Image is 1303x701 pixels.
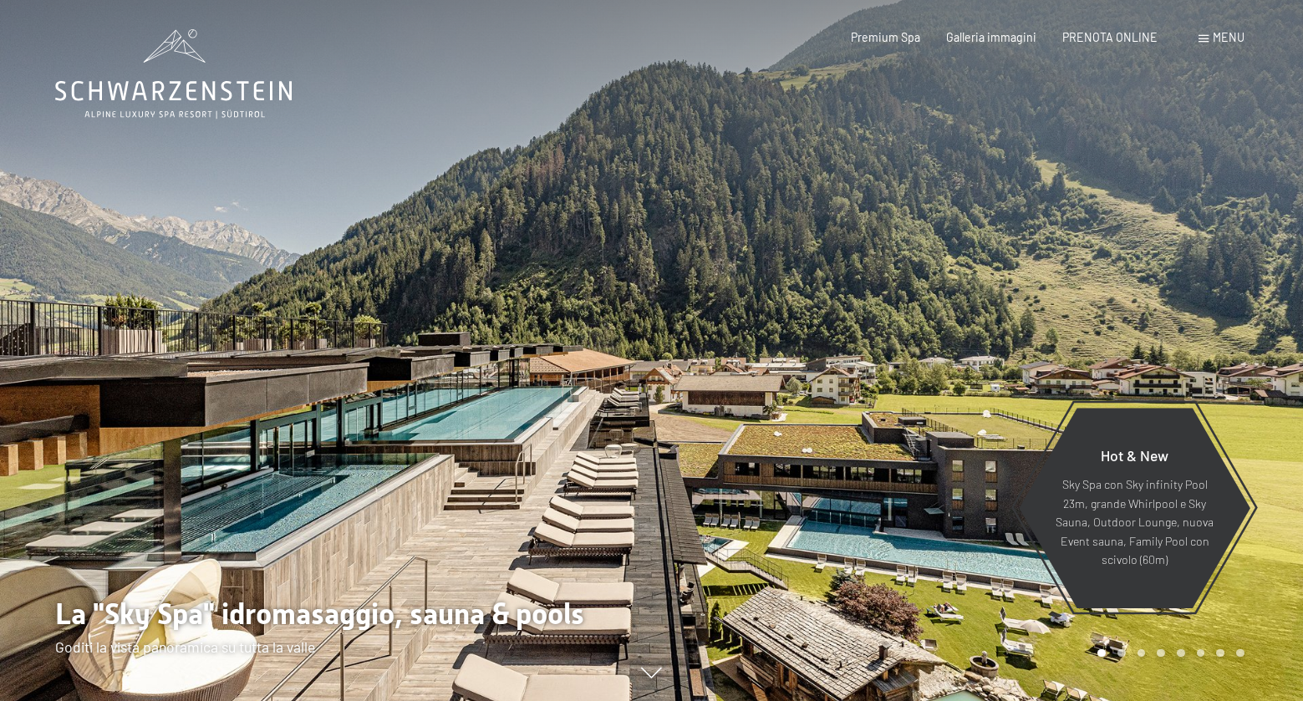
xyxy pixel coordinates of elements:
[1018,407,1251,609] a: Hot & New Sky Spa con Sky infinity Pool 23m, grande Whirlpool e Sky Sauna, Outdoor Lounge, nuova ...
[1092,649,1244,658] div: Carousel Pagination
[1138,649,1146,658] div: Carousel Page 3
[946,30,1036,44] a: Galleria immagini
[1097,649,1106,658] div: Carousel Page 1 (Current Slide)
[1157,649,1165,658] div: Carousel Page 4
[1236,649,1244,658] div: Carousel Page 8
[851,30,920,44] a: Premium Spa
[1117,649,1126,658] div: Carousel Page 2
[1062,30,1158,44] a: PRENOTA ONLINE
[1213,30,1244,44] span: Menu
[1177,649,1185,658] div: Carousel Page 5
[1197,649,1205,658] div: Carousel Page 6
[1216,649,1224,658] div: Carousel Page 7
[1101,446,1168,465] span: Hot & New
[1055,475,1214,570] p: Sky Spa con Sky infinity Pool 23m, grande Whirlpool e Sky Sauna, Outdoor Lounge, nuova Event saun...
